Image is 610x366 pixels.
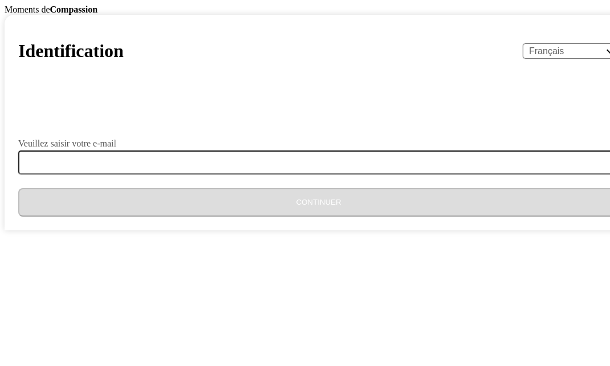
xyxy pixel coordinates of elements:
[18,139,116,148] label: Veuillez saisir votre e-mail
[18,40,124,62] h1: Identification
[5,5,605,15] div: Moments de
[50,5,98,14] b: Compassion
